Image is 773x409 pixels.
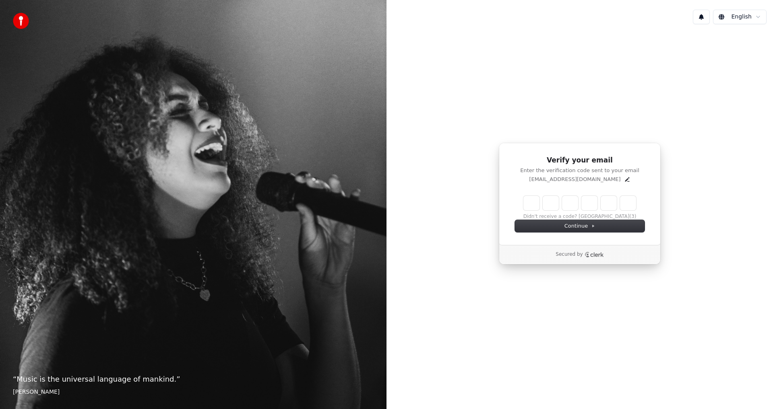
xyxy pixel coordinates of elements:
[515,220,645,232] button: Continue
[523,196,636,210] input: Enter verification code
[585,252,604,257] a: Clerk logo
[529,176,620,183] p: [EMAIL_ADDRESS][DOMAIN_NAME]
[564,222,595,230] span: Continue
[515,167,645,174] p: Enter the verification code sent to your email
[13,13,29,29] img: youka
[13,374,374,385] p: “ Music is the universal language of mankind. ”
[515,156,645,165] h1: Verify your email
[556,251,583,258] p: Secured by
[13,388,374,396] footer: [PERSON_NAME]
[624,176,630,183] button: Edit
